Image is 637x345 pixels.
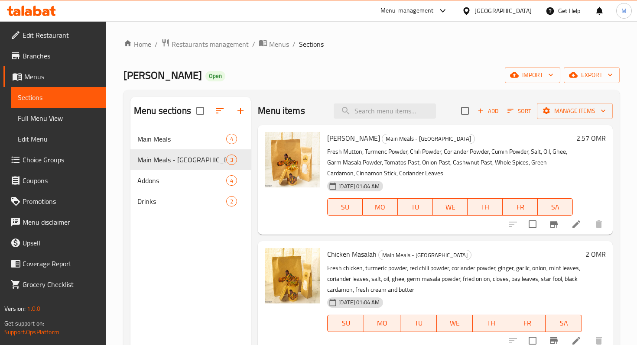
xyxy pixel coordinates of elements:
[130,149,251,170] div: Main Meals - [GEOGRAPHIC_DATA]3
[537,103,613,119] button: Manage items
[161,39,249,50] a: Restaurants management
[11,129,106,149] a: Edit Menu
[3,253,106,274] a: Coverage Report
[335,298,383,306] span: [DATE] 01:04 AM
[3,274,106,295] a: Grocery Checklist
[11,87,106,108] a: Sections
[505,104,533,118] button: Sort
[401,201,429,213] span: TU
[137,196,226,206] div: Drinks
[571,70,613,81] span: export
[538,198,573,216] button: SA
[473,315,509,332] button: TH
[331,317,361,329] span: SU
[471,201,499,213] span: TH
[265,132,320,187] img: Mutton Masalah
[23,30,99,40] span: Edit Restaurant
[523,215,542,233] span: Select to update
[507,106,531,116] span: Sort
[378,250,471,260] div: Main Meals - Masala
[503,198,538,216] button: FR
[137,175,226,186] span: Addons
[205,72,225,80] span: Open
[299,39,324,49] span: Sections
[440,317,470,329] span: WE
[137,155,226,165] span: Main Meals - [GEOGRAPHIC_DATA]
[18,113,99,123] span: Full Menu View
[227,177,237,185] span: 4
[130,125,251,215] nav: Menu sections
[292,39,296,49] li: /
[227,197,237,206] span: 2
[546,315,582,332] button: SA
[3,232,106,253] a: Upsell
[433,198,468,216] button: WE
[331,201,359,213] span: SU
[23,196,99,206] span: Promotions
[474,6,532,16] div: [GEOGRAPHIC_DATA]
[130,191,251,212] div: Drinks2
[191,102,209,120] span: Select all sections
[123,39,620,50] nav: breadcrumb
[123,39,151,49] a: Home
[588,214,609,235] button: delete
[226,175,237,186] div: items
[23,279,99,290] span: Grocery Checklist
[327,263,582,295] p: Fresh chicken, turmeric powder, red chili powder, coriander powder, ginger, garlic, onion, mint l...
[3,149,106,170] a: Choice Groups
[3,66,106,87] a: Menus
[209,100,230,121] span: Sort sections
[379,250,471,260] span: Main Meals - [GEOGRAPHIC_DATA]
[3,170,106,191] a: Coupons
[259,39,289,50] a: Menus
[505,67,560,83] button: import
[269,39,289,49] span: Menus
[398,198,433,216] button: TU
[265,248,320,303] img: Chicken Masalah
[24,71,99,82] span: Menus
[543,214,564,235] button: Branch-specific-item
[327,248,377,261] span: Chicken Masalah
[506,201,534,213] span: FR
[227,135,237,143] span: 4
[227,156,237,164] span: 3
[585,248,606,260] h6: 2 OMR
[130,129,251,149] div: Main Meals4
[23,175,99,186] span: Coupons
[4,303,26,314] span: Version:
[226,155,237,165] div: items
[4,318,44,329] span: Get support on:
[327,198,363,216] button: SU
[27,303,40,314] span: 1.0.0
[23,51,99,61] span: Branches
[23,238,99,248] span: Upsell
[509,315,546,332] button: FR
[541,201,569,213] span: SA
[382,134,474,144] span: Main Meals - [GEOGRAPHIC_DATA]
[137,134,226,144] span: Main Meals
[621,6,627,16] span: M
[134,104,191,117] h2: Menu sections
[23,217,99,227] span: Menu disclaimer
[334,103,436,119] input: search
[456,102,474,120] span: Select section
[11,108,106,129] a: Full Menu View
[366,201,394,213] span: MO
[576,132,606,144] h6: 2.57 OMR
[549,317,578,329] span: SA
[226,134,237,144] div: items
[172,39,249,49] span: Restaurants management
[564,67,620,83] button: export
[476,317,506,329] span: TH
[382,134,475,144] div: Main Meals - Masala
[513,317,542,329] span: FR
[23,258,99,269] span: Coverage Report
[364,315,400,332] button: MO
[468,198,503,216] button: TH
[474,104,502,118] button: Add
[155,39,158,49] li: /
[3,191,106,212] a: Promotions
[436,201,465,213] span: WE
[18,92,99,103] span: Sections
